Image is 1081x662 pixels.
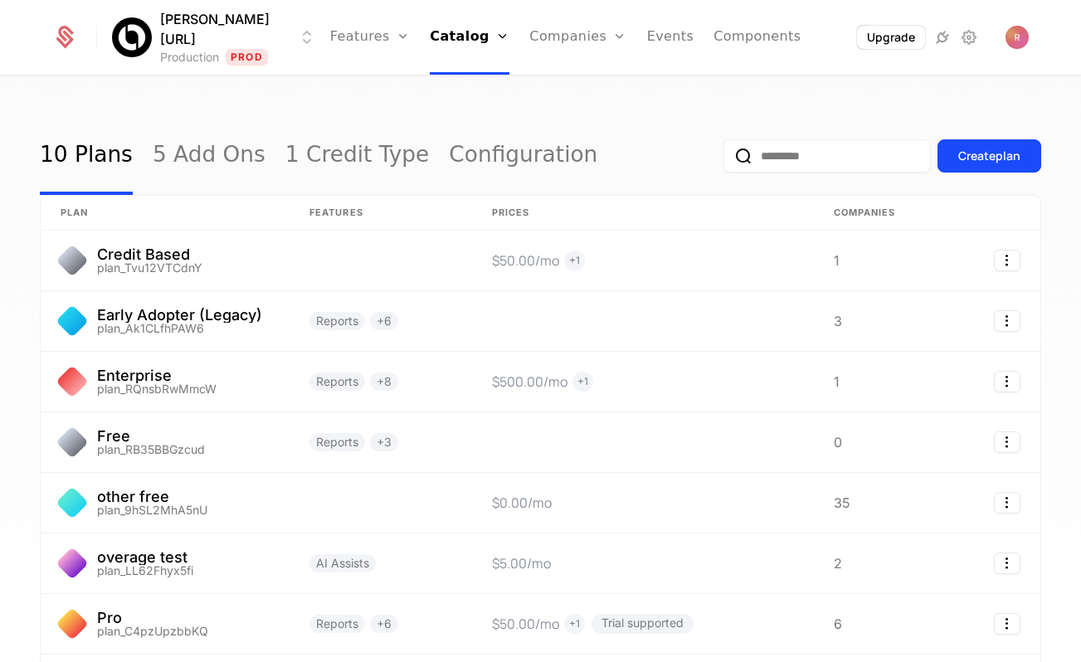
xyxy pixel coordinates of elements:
span: [PERSON_NAME][URL] [160,9,280,49]
th: Companies [814,196,947,231]
img: Billy.ai [112,17,152,57]
button: Select action [994,431,1020,453]
button: Select environment [117,9,317,66]
button: Select action [994,310,1020,332]
th: plan [41,196,290,231]
a: Configuration [449,117,597,195]
div: Production [160,49,219,66]
button: Open user button [1006,26,1029,49]
th: Prices [472,196,814,231]
div: Create plan [958,148,1020,164]
a: Integrations [932,27,952,47]
button: Select action [994,552,1020,574]
a: 5 Add Ons [153,117,265,195]
a: 1 Credit Type [285,117,430,195]
span: Prod [226,49,268,66]
button: Upgrade [857,26,925,49]
th: Features [290,196,472,231]
button: Select action [994,250,1020,271]
a: 10 Plans [40,117,133,195]
img: Ryan [1006,26,1029,49]
button: Select action [994,613,1020,635]
button: Select action [994,492,1020,514]
button: Createplan [937,139,1041,173]
button: Select action [994,371,1020,392]
a: Settings [959,27,979,47]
